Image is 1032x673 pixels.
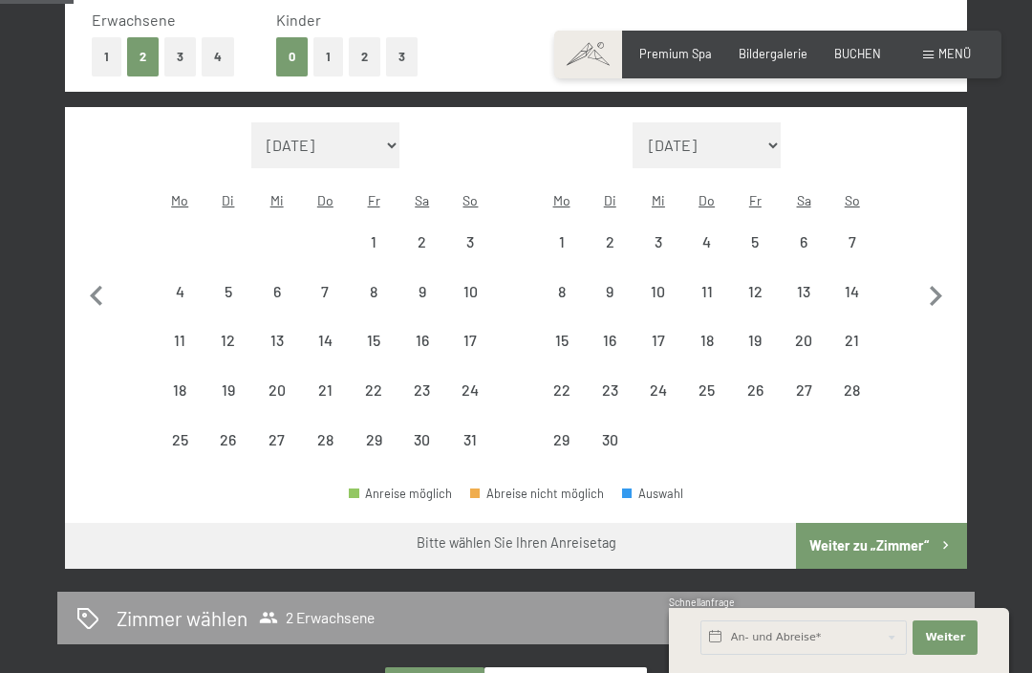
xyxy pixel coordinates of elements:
[301,366,350,415] div: Thu May 21 2026
[350,366,398,415] div: Anreise nicht möglich
[780,218,828,267] div: Sat Jun 06 2026
[276,11,321,29] span: Kinder
[604,192,616,208] abbr: Dienstag
[206,333,251,378] div: 12
[682,366,731,415] div: Anreise nicht möglich
[731,267,780,315] div: Anreise nicht möglich
[829,382,874,427] div: 28
[301,316,350,365] div: Anreise nicht möglich
[829,284,874,329] div: 14
[682,267,731,315] div: Anreise nicht möglich
[780,316,828,365] div: Sat Jun 20 2026
[204,366,253,415] div: Anreise nicht möglich
[446,316,495,365] div: Anreise nicht möglich
[470,488,604,500] div: Abreise nicht möglich
[731,218,780,267] div: Anreise nicht möglich
[350,316,398,365] div: Anreise nicht möglich
[117,604,247,632] h2: Zimmer wählen
[352,234,397,279] div: 1
[252,316,301,365] div: Anreise nicht möglich
[156,415,204,464] div: Anreise nicht möglich
[204,415,253,464] div: Tue May 26 2026
[92,11,176,29] span: Erwachsene
[915,122,956,465] button: Nächster Monat
[828,267,876,315] div: Sun Jun 14 2026
[537,218,586,267] div: Mon Jun 01 2026
[780,366,828,415] div: Anreise nicht möglich
[845,192,860,208] abbr: Sonntag
[158,284,203,329] div: 4
[731,366,780,415] div: Fri Jun 26 2026
[634,316,683,365] div: Wed Jun 17 2026
[156,316,204,365] div: Anreise nicht möglich
[588,284,633,329] div: 9
[828,218,876,267] div: Sun Jun 07 2026
[448,382,493,427] div: 24
[539,432,584,477] div: 29
[780,267,828,315] div: Sat Jun 13 2026
[259,608,375,627] span: 2 Erwachsene
[636,284,681,329] div: 10
[350,415,398,464] div: Anreise nicht möglich
[699,192,715,208] abbr: Donnerstag
[834,46,881,61] a: BUCHEN
[586,366,634,415] div: Tue Jun 23 2026
[733,234,778,279] div: 5
[684,234,729,279] div: 4
[739,46,807,61] a: Bildergalerie
[398,366,446,415] div: Sat May 23 2026
[156,316,204,365] div: Mon May 11 2026
[204,415,253,464] div: Anreise nicht möglich
[731,366,780,415] div: Anreise nicht möglich
[446,366,495,415] div: Anreise nicht möglich
[448,432,493,477] div: 31
[222,192,234,208] abbr: Dienstag
[350,267,398,315] div: Anreise nicht möglich
[586,415,634,464] div: Anreise nicht möglich
[76,122,117,465] button: Vorheriger Monat
[682,218,731,267] div: Anreise nicht möglich
[622,488,683,500] div: Auswahl
[301,366,350,415] div: Anreise nicht möglich
[537,267,586,315] div: Anreise nicht möglich
[206,382,251,427] div: 19
[156,267,204,315] div: Mon May 04 2026
[731,316,780,365] div: Fri Jun 19 2026
[446,316,495,365] div: Sun May 17 2026
[350,218,398,267] div: Fri May 01 2026
[749,192,762,208] abbr: Freitag
[731,316,780,365] div: Anreise nicht möglich
[446,415,495,464] div: Anreise nicht möglich
[204,316,253,365] div: Anreise nicht möglich
[352,432,397,477] div: 29
[446,267,495,315] div: Sun May 10 2026
[415,192,429,208] abbr: Samstag
[158,333,203,378] div: 11
[639,46,712,61] a: Premium Spa
[252,415,301,464] div: Anreise nicht möglich
[780,316,828,365] div: Anreise nicht möglich
[829,234,874,279] div: 7
[398,415,446,464] div: Anreise nicht möglich
[828,316,876,365] div: Sun Jun 21 2026
[636,234,681,279] div: 3
[352,284,397,329] div: 8
[349,37,380,76] button: 2
[398,267,446,315] div: Sat May 09 2026
[682,366,731,415] div: Thu Jun 25 2026
[669,597,735,608] span: Schnellanfrage
[399,284,444,329] div: 9
[733,284,778,329] div: 12
[446,267,495,315] div: Anreise nicht möglich
[270,192,284,208] abbr: Mittwoch
[206,284,251,329] div: 5
[586,267,634,315] div: Tue Jun 09 2026
[780,218,828,267] div: Anreise nicht möglich
[682,267,731,315] div: Thu Jun 11 2026
[586,218,634,267] div: Anreise nicht möglich
[731,218,780,267] div: Fri Jun 05 2026
[588,333,633,378] div: 16
[537,218,586,267] div: Anreise nicht möglich
[399,333,444,378] div: 16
